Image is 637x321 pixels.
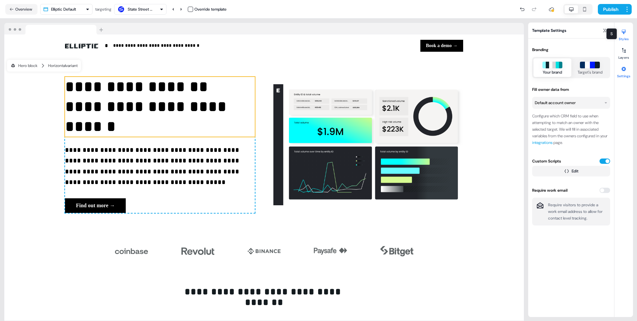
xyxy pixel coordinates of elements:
[614,64,633,78] button: Settings
[598,4,622,15] button: Publish
[614,45,633,60] button: Layers
[5,4,37,15] button: Overview
[10,62,37,69] div: Hero block
[4,23,106,35] img: Browser topbar
[532,113,610,146] div: Configure which CRM field to use when attempting to match an owner with the selected target. We w...
[532,158,561,164] div: Custom Scripts
[273,77,463,213] img: Image
[380,238,413,265] img: Image
[543,69,562,76] div: Your brand
[65,198,255,213] div: Find out more →
[48,62,78,69] div: Horizontal variant
[65,198,126,213] button: Find out more →
[535,99,576,106] div: Default account owner
[115,238,148,265] img: Image
[65,43,98,48] img: Image
[532,86,610,93] div: Fill owner data from
[532,166,610,176] button: Edit
[420,40,463,52] button: Book a demo →
[114,4,167,15] button: State Street Bank
[528,23,614,38] div: Template Settings
[532,46,610,53] div: Branding
[248,238,281,265] img: Image
[532,187,568,194] div: Require work email
[314,238,347,265] img: Image
[128,6,154,13] div: State Street Bank
[548,202,606,222] p: Require visitors to provide a work email address to allow for contact level tracking.
[578,69,602,76] div: Target's brand
[614,27,633,41] button: Styles
[532,97,610,109] button: Default account owner
[181,238,214,265] img: Image
[532,140,552,145] a: integrations
[606,28,617,39] div: S
[267,40,463,52] div: Book a demo →
[194,6,227,13] div: Override template
[533,58,571,77] button: Your brand
[571,58,609,77] button: Target's brand
[95,6,111,13] div: targeting
[51,6,76,13] div: Elliptic Default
